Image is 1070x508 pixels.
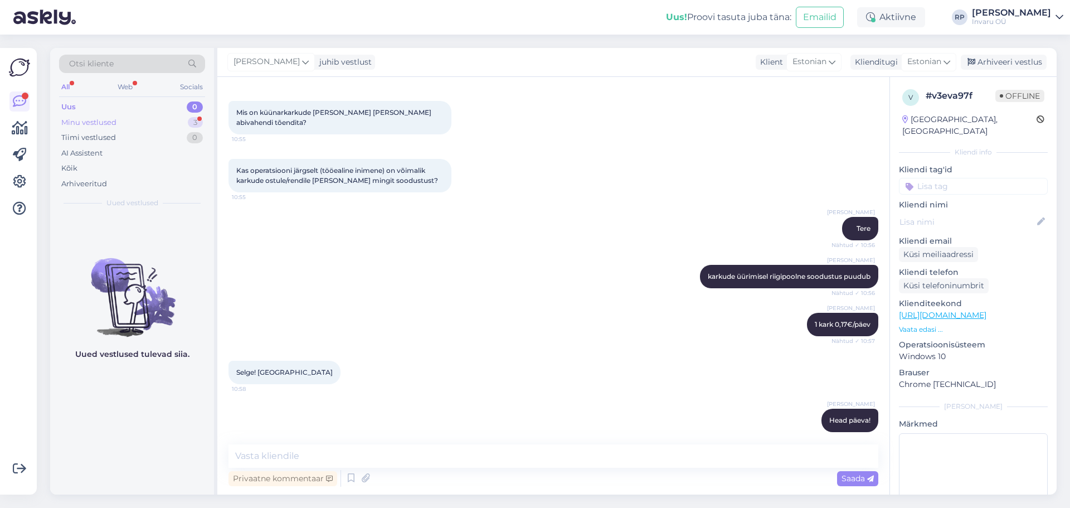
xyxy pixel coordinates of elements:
[850,56,898,68] div: Klienditugi
[61,163,77,174] div: Kõik
[106,198,158,208] span: Uued vestlused
[842,473,874,483] span: Saada
[899,164,1048,176] p: Kliendi tag'id
[228,471,337,486] div: Privaatne kommentaar
[972,8,1063,26] a: [PERSON_NAME]Invaru OÜ
[831,289,875,297] span: Nähtud ✓ 10:56
[792,56,826,68] span: Estonian
[9,57,30,78] img: Askly Logo
[857,7,925,27] div: Aktiivne
[899,339,1048,351] p: Operatsioonisüsteem
[926,89,995,103] div: # v3eva97f
[187,101,203,113] div: 0
[908,93,913,101] span: v
[829,416,870,424] span: Head päeva!
[899,216,1035,228] input: Lisa nimi
[708,272,870,280] span: karkude üürimisel riigipoolne soodustus puudub
[899,235,1048,247] p: Kliendi email
[315,56,372,68] div: juhib vestlust
[899,199,1048,211] p: Kliendi nimi
[236,108,433,127] span: Mis on küünarkarkude [PERSON_NAME] [PERSON_NAME] abivahendi tõendita?
[232,385,274,393] span: 10:58
[115,80,135,94] div: Web
[902,114,1037,137] div: [GEOGRAPHIC_DATA], [GEOGRAPHIC_DATA]
[961,55,1047,70] div: Arhiveeri vestlus
[899,367,1048,379] p: Brauser
[827,256,875,264] span: [PERSON_NAME]
[827,400,875,408] span: [PERSON_NAME]
[666,12,687,22] b: Uus!
[899,310,986,320] a: [URL][DOMAIN_NAME]
[907,56,941,68] span: Estonian
[899,247,978,262] div: Küsi meiliaadressi
[972,8,1051,17] div: [PERSON_NAME]
[831,337,875,345] span: Nähtud ✓ 10:57
[833,433,875,441] span: 10:59
[899,267,1048,278] p: Kliendi telefon
[899,178,1048,195] input: Lisa tag
[59,80,72,94] div: All
[236,368,333,376] span: Selge! [GEOGRAPHIC_DATA]
[899,379,1048,390] p: Chrome [TECHNICAL_ID]
[899,351,1048,362] p: Windows 10
[234,56,300,68] span: [PERSON_NAME]
[899,278,989,293] div: Küsi telefoninumbrit
[61,178,107,190] div: Arhiveeritud
[831,241,875,249] span: Nähtud ✓ 10:56
[899,298,1048,309] p: Klienditeekond
[188,117,203,128] div: 3
[61,132,116,143] div: Tiimi vestlused
[187,132,203,143] div: 0
[236,166,438,185] span: Kas operatsiooni järgselt (tööealine inimene) on võimalik karkude ostule/rendile [PERSON_NAME] mi...
[899,418,1048,430] p: Märkmed
[69,58,114,70] span: Otsi kliente
[995,90,1044,102] span: Offline
[827,208,875,216] span: [PERSON_NAME]
[232,135,274,143] span: 10:55
[75,349,189,360] p: Uued vestlused tulevad siia.
[50,238,214,338] img: No chats
[61,148,103,159] div: AI Assistent
[666,11,791,24] div: Proovi tasuta juba täna:
[899,401,1048,412] div: [PERSON_NAME]
[232,193,274,201] span: 10:55
[178,80,205,94] div: Socials
[61,117,116,128] div: Minu vestlused
[796,7,844,28] button: Emailid
[899,325,1048,335] p: Vaata edasi ...
[899,147,1048,157] div: Kliendi info
[972,17,1051,26] div: Invaru OÜ
[815,320,870,328] span: 1 kark 0,17€/päev
[857,224,870,233] span: Tere
[756,56,783,68] div: Klient
[952,9,967,25] div: RP
[827,304,875,312] span: [PERSON_NAME]
[61,101,76,113] div: Uus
